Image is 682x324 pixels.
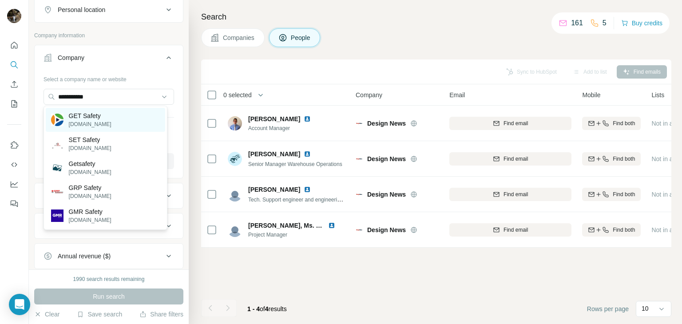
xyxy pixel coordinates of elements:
[603,18,607,28] p: 5
[44,72,174,83] div: Select a company name or website
[7,176,21,192] button: Dashboard
[367,190,406,199] span: Design News
[613,226,635,234] span: Find both
[449,188,571,201] button: Find email
[7,157,21,173] button: Use Surfe API
[69,183,111,192] p: GRP Safety
[291,33,311,42] span: People
[228,223,242,237] img: Avatar
[35,215,183,237] button: HQ location
[58,252,111,261] div: Annual revenue ($)
[69,168,111,176] p: [DOMAIN_NAME]
[582,91,600,99] span: Mobile
[69,207,111,216] p: GMR Safety
[228,152,242,166] img: Avatar
[201,11,671,23] h4: Search
[356,155,363,162] img: Logo of Design News
[7,196,21,212] button: Feedback
[304,150,311,158] img: LinkedIn logo
[651,155,682,162] span: Not in a list
[69,135,111,144] p: SET Safety
[651,226,682,233] span: Not in a list
[69,120,111,128] p: [DOMAIN_NAME]
[367,119,406,128] span: Design News
[304,186,311,193] img: LinkedIn logo
[504,226,528,234] span: Find email
[582,223,641,237] button: Find both
[582,188,641,201] button: Find both
[58,5,105,14] div: Personal location
[7,37,21,53] button: Quick start
[621,17,662,29] button: Buy credits
[9,294,30,315] div: Open Intercom Messenger
[248,150,300,158] span: [PERSON_NAME]
[139,310,183,319] button: Share filters
[449,223,571,237] button: Find email
[69,159,111,168] p: Getsafety
[642,304,649,313] p: 10
[51,186,63,198] img: GRP Safety
[304,115,311,122] img: LinkedIn logo
[248,222,340,229] span: [PERSON_NAME], Ms. E.E, P.E.
[651,191,682,198] span: Not in a list
[7,57,21,73] button: Search
[51,114,63,126] img: GET Safety
[248,161,342,167] span: Senior Manager Warehouse Operations
[51,209,63,222] img: GMR Safety
[651,91,664,99] span: Lists
[7,76,21,92] button: Enrich CSV
[582,117,641,130] button: Find both
[248,196,374,203] span: Tech. Support engineer and engineering lab manager
[35,245,183,267] button: Annual revenue ($)
[7,96,21,112] button: My lists
[449,117,571,130] button: Find email
[35,185,183,206] button: Industry
[77,310,122,319] button: Save search
[356,191,363,198] img: Logo of Design News
[613,155,635,163] span: Find both
[51,138,63,150] img: SET Safety
[504,119,528,127] span: Find email
[35,47,183,72] button: Company
[34,32,183,40] p: Company information
[69,216,111,224] p: [DOMAIN_NAME]
[58,53,84,62] div: Company
[356,91,382,99] span: Company
[328,222,335,229] img: LinkedIn logo
[228,187,242,202] img: Avatar
[449,91,465,99] span: Email
[228,116,242,130] img: Avatar
[247,305,260,312] span: 1 - 4
[248,124,321,132] span: Account Manager
[248,115,300,123] span: [PERSON_NAME]
[613,119,635,127] span: Find both
[69,144,111,152] p: [DOMAIN_NAME]
[248,185,300,194] span: [PERSON_NAME]
[504,190,528,198] span: Find email
[73,275,145,283] div: 1990 search results remaining
[587,304,629,313] span: Rows per page
[356,120,363,127] img: Logo of Design News
[582,152,641,166] button: Find both
[248,231,346,239] span: Project Manager
[69,192,111,200] p: [DOMAIN_NAME]
[7,9,21,23] img: Avatar
[223,33,255,42] span: Companies
[223,91,252,99] span: 0 selected
[571,18,583,28] p: 161
[51,162,63,174] img: Getsafety
[613,190,635,198] span: Find both
[367,154,406,163] span: Design News
[265,305,269,312] span: 4
[7,137,21,153] button: Use Surfe on LinkedIn
[367,225,406,234] span: Design News
[34,310,59,319] button: Clear
[247,305,287,312] span: results
[504,155,528,163] span: Find email
[260,305,265,312] span: of
[651,120,682,127] span: Not in a list
[356,226,363,233] img: Logo of Design News
[449,152,571,166] button: Find email
[69,111,111,120] p: GET Safety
